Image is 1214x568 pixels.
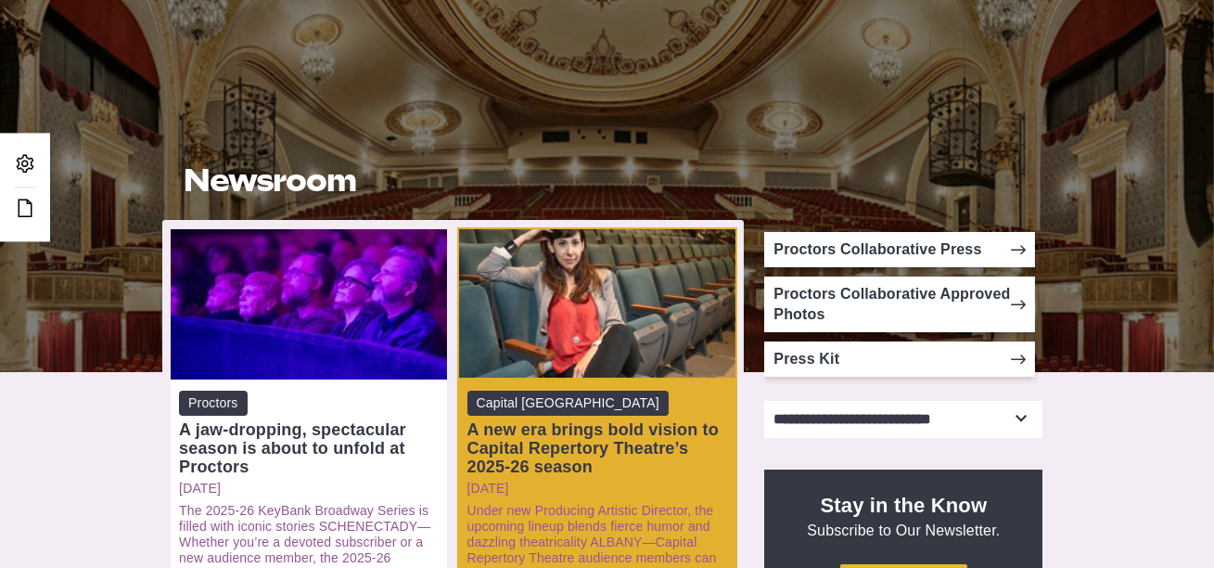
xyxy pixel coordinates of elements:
p: Subscribe to Our Newsletter. [786,492,1020,540]
a: Capital [GEOGRAPHIC_DATA] A new era brings bold vision to Capital Repertory Theatre’s 2025-26 season [467,391,727,476]
h1: Newsroom [185,162,722,198]
a: Proctors Collaborative Approved Photos [764,277,1035,332]
a: Proctors Collaborative Press [764,232,1035,267]
select: Select category [764,401,1042,438]
div: A jaw-dropping, spectacular season is about to unfold at Proctors [179,420,439,476]
a: Admin Area [9,148,41,182]
a: [DATE] [467,481,727,497]
div: A new era brings bold vision to Capital Repertory Theatre’s 2025-26 season [467,420,727,476]
a: Press Kit [764,342,1035,377]
a: Edit this Post/Page [9,192,41,226]
a: [DATE] [179,481,439,497]
a: Proctors A jaw-dropping, spectacular season is about to unfold at Proctors [179,391,439,476]
span: Capital [GEOGRAPHIC_DATA] [467,391,669,416]
strong: Stay in the Know [821,494,988,517]
span: Proctors [179,391,247,416]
